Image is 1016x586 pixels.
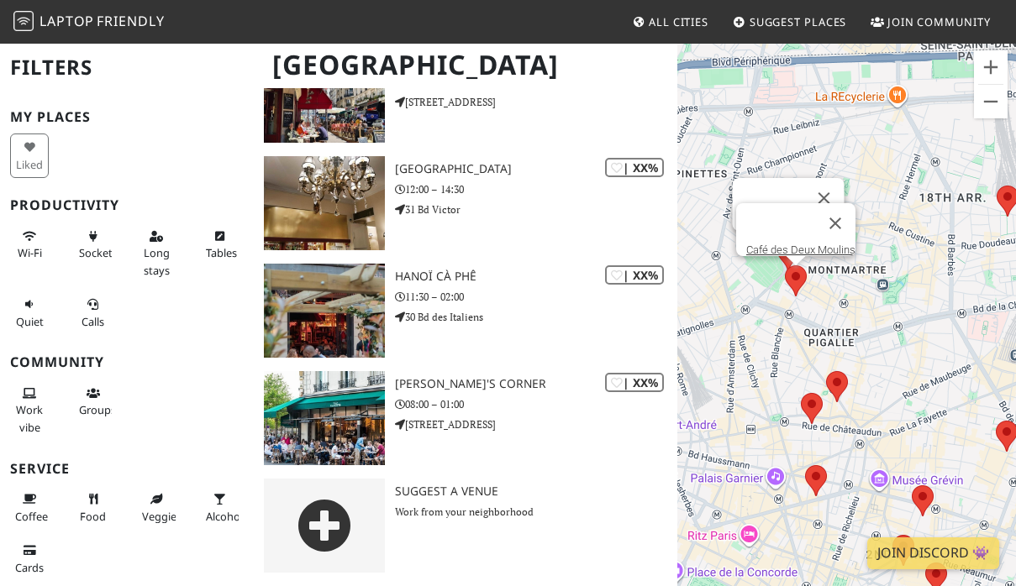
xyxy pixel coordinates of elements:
[605,265,664,285] div: | XX%
[74,485,113,530] button: Food
[10,461,244,477] h3: Service
[750,14,847,29] span: Suggest Places
[254,371,677,465] a: Loui's Corner | XX% [PERSON_NAME]'s Corner 08:00 – 01:00 [STREET_ADDRESS]
[974,85,1008,118] button: Zoom out
[254,479,677,573] a: Suggest a Venue Work from your neighborhood
[10,536,49,581] button: Cards
[864,7,998,37] a: Join Community
[395,309,677,325] p: 30 Bd des Italiens
[726,7,854,37] a: Suggest Places
[137,222,176,284] button: Long stays
[605,373,664,392] div: | XX%
[74,222,113,267] button: Sockets
[803,178,844,218] button: Close
[39,12,94,30] span: Laptop
[16,314,44,329] span: Quiet
[13,8,165,37] a: LaptopFriendly LaptopFriendly
[264,479,385,573] img: gray-place-d2bdb4477600e061c01bd816cc0f2ef0cfcb1ca9e3ad78868dd16fb2af073a21.png
[395,396,677,412] p: 08:00 – 01:00
[649,14,708,29] span: All Cities
[395,162,677,176] h3: [GEOGRAPHIC_DATA]
[206,245,237,260] span: Work-friendly tables
[254,156,677,250] a: Mumbai Lounge | XX% [GEOGRAPHIC_DATA] 12:00 – 14:30 31 Bd Victor
[18,245,42,260] span: Stable Wi-Fi
[264,156,385,250] img: Mumbai Lounge
[395,416,677,432] p: [STREET_ADDRESS]
[259,42,674,88] h1: [GEOGRAPHIC_DATA]
[15,560,44,575] span: Credit cards
[10,222,49,267] button: Wi-Fi
[746,243,855,256] a: Café des Deux Moulins
[79,245,118,260] span: Power sockets
[13,11,34,31] img: LaptopFriendly
[264,264,385,358] img: Hanoï Cà Phê
[887,14,991,29] span: Join Community
[10,290,49,335] button: Quiet
[395,504,677,520] p: Work from your neighborhood
[867,537,999,569] a: Join Discord 👾
[815,203,855,243] button: Close
[142,509,176,524] span: Veggie
[395,201,677,217] p: 31 Bd Victor
[206,509,243,524] span: Alcohol
[201,485,240,530] button: Alcohol
[10,485,49,530] button: Coffee
[79,402,116,417] span: Group tables
[16,402,43,434] span: People working
[395,269,677,284] h3: Hanoï Cà Phê
[144,245,170,277] span: Long stays
[74,290,113,335] button: Calls
[395,181,677,197] p: 12:00 – 14:30
[10,197,244,213] h3: Productivity
[137,485,176,530] button: Veggie
[974,50,1008,84] button: Zoom in
[10,379,49,441] button: Work vibe
[15,509,48,524] span: Coffee
[201,222,240,267] button: Tables
[395,377,677,391] h3: [PERSON_NAME]'s Corner
[74,379,113,424] button: Groups
[264,371,385,465] img: Loui's Corner
[82,314,104,329] span: Video/audio calls
[10,42,244,93] h2: Filters
[395,289,677,305] p: 11:30 – 02:00
[625,7,715,37] a: All Cities
[395,484,677,499] h3: Suggest a Venue
[10,109,244,125] h3: My Places
[80,509,106,524] span: Food
[10,354,244,370] h3: Community
[605,158,664,177] div: | XX%
[254,264,677,358] a: Hanoï Cà Phê | XX% Hanoï Cà Phê 11:30 – 02:00 30 Bd des Italiens
[97,12,164,30] span: Friendly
